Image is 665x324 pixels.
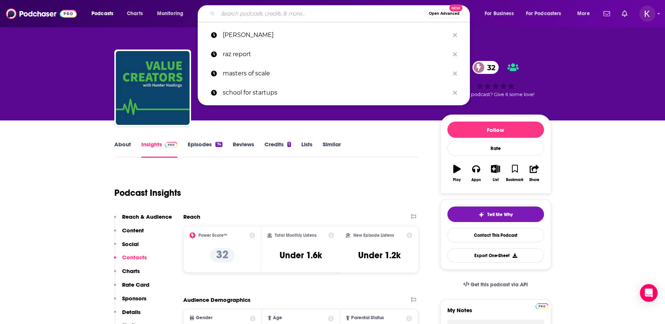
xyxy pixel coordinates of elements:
a: Similar [323,141,341,158]
button: open menu [479,8,523,20]
span: Charts [127,8,143,19]
button: open menu [152,8,193,20]
button: Open AdvancedNew [426,9,463,18]
span: Parental Status [351,316,384,320]
a: InsightsPodchaser Pro [141,141,178,158]
a: [PERSON_NAME] [198,25,470,45]
button: Content [114,227,144,241]
a: Contact This Podcast [447,228,544,242]
label: My Notes [447,307,544,320]
a: Show notifications dropdown [619,7,630,20]
button: Rate Card [114,281,149,295]
div: List [493,178,499,182]
button: Details [114,308,141,322]
img: User Profile [639,6,655,22]
span: More [577,8,590,19]
h3: Under 1.6k [280,250,322,261]
span: Good podcast? Give it some love! [457,92,534,97]
span: Open Advanced [429,12,460,16]
button: open menu [572,8,599,20]
button: tell me why sparkleTell Me Why [447,207,544,222]
a: school for startups [198,83,470,102]
button: Show profile menu [639,6,655,22]
img: Value Creators [116,51,190,125]
span: Tell Me Why [487,212,513,218]
a: About [114,141,131,158]
button: Bookmark [505,160,524,187]
div: 74 [215,142,222,147]
div: Open Intercom Messenger [640,284,658,302]
button: Play [447,160,467,187]
a: Lists [301,141,312,158]
div: 32Good podcast? Give it some love! [440,56,551,102]
button: Export One-Sheet [447,248,544,263]
a: masters of scale [198,64,470,83]
a: 32 [472,61,499,74]
div: Bookmark [506,178,523,182]
a: Credits1 [264,141,291,158]
h2: Total Monthly Listens [275,233,316,238]
span: Age [273,316,282,320]
input: Search podcasts, credits, & more... [218,8,426,20]
span: Logged in as kwignall [639,6,655,22]
h2: Reach [183,213,200,220]
button: Apps [467,160,486,187]
span: New [449,4,463,11]
p: Content [122,227,144,234]
h2: Audience Demographics [183,296,250,303]
span: Podcasts [91,8,113,19]
span: Gender [196,316,212,320]
p: Reach & Audience [122,213,172,220]
h2: New Episode Listens [353,233,394,238]
p: 32 [210,248,235,263]
p: Social [122,241,139,248]
div: Apps [471,178,481,182]
a: Pro website [536,302,548,309]
img: Podchaser - Follow, Share and Rate Podcasts [6,7,77,21]
a: Reviews [233,141,254,158]
img: Podchaser Pro [536,303,548,309]
button: Follow [447,122,544,138]
h3: Under 1.2k [358,250,401,261]
button: Sponsors [114,295,146,308]
p: Charts [122,267,140,274]
div: Rate [447,141,544,156]
a: Charts [122,8,147,20]
p: Details [122,308,141,316]
p: Sponsors [122,295,146,302]
button: List [486,160,505,187]
p: Rate Card [122,281,149,288]
div: Search podcasts, credits, & more... [205,5,477,22]
span: Get this podcast via API [471,282,528,288]
button: Charts [114,267,140,281]
a: Show notifications dropdown [600,7,613,20]
button: Reach & Audience [114,213,172,227]
span: Monitoring [157,8,183,19]
button: open menu [86,8,123,20]
img: tell me why sparkle [478,212,484,218]
h1: Podcast Insights [114,187,181,198]
button: Social [114,241,139,254]
span: For Podcasters [526,8,561,19]
button: Share [524,160,544,187]
p: raz report [223,45,449,64]
p: school for startups [223,83,449,102]
p: hunter hastings [223,25,449,45]
p: masters of scale [223,64,449,83]
img: Podchaser Pro [165,142,178,148]
div: Share [529,178,539,182]
p: Contacts [122,254,147,261]
button: open menu [521,8,572,20]
div: 1 [287,142,291,147]
a: Get this podcast via API [457,276,534,294]
h2: Power Score™ [198,233,227,238]
a: raz report [198,45,470,64]
button: Contacts [114,254,147,267]
span: 32 [480,61,499,74]
a: Episodes74 [188,141,222,158]
div: Play [453,178,461,182]
span: For Business [485,8,514,19]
